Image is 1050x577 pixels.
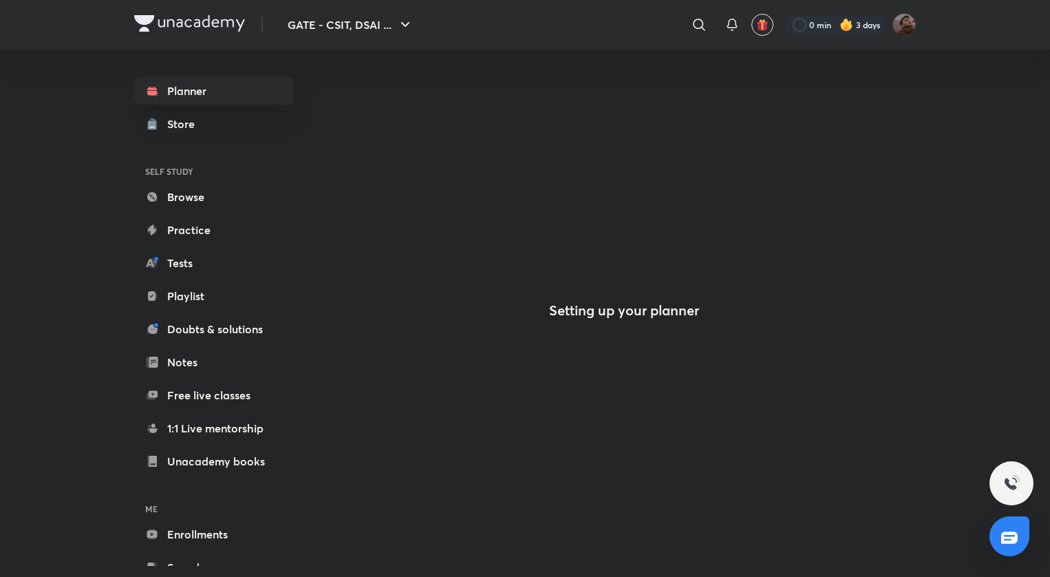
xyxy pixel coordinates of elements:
[279,11,422,39] button: GATE - CSIT, DSAI ...
[549,302,699,319] h4: Setting up your planner
[134,216,294,244] a: Practice
[167,116,203,132] div: Store
[134,448,294,475] a: Unacademy books
[134,282,294,310] a: Playlist
[134,521,294,548] a: Enrollments
[134,381,294,409] a: Free live classes
[134,160,294,183] h6: SELF STUDY
[1003,475,1020,492] img: ttu
[134,15,245,32] img: Company Logo
[134,497,294,521] h6: ME
[756,19,769,31] img: avatar
[839,18,853,32] img: streak
[134,183,294,211] a: Browse
[751,14,773,36] button: avatar
[892,13,916,36] img: Suryansh Singh
[134,77,294,105] a: Planner
[134,15,245,35] a: Company Logo
[134,348,294,376] a: Notes
[134,315,294,343] a: Doubts & solutions
[134,110,294,138] a: Store
[134,415,294,442] a: 1:1 Live mentorship
[134,249,294,277] a: Tests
